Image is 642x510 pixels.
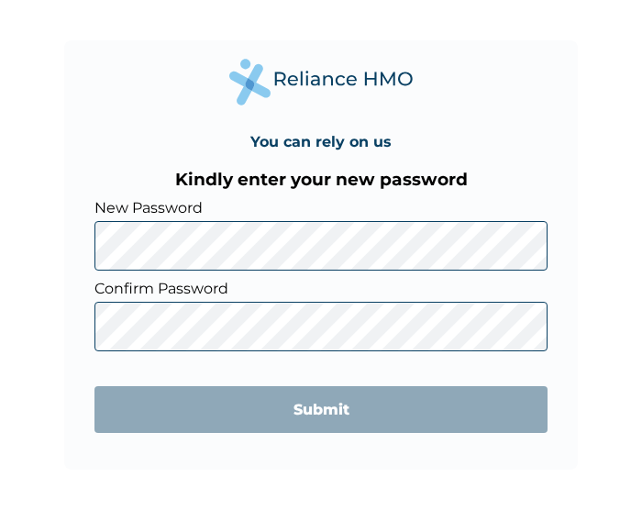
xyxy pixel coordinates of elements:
[94,280,548,297] label: Confirm Password
[250,133,392,150] h4: You can rely on us
[94,199,548,216] label: New Password
[94,169,548,190] h3: Kindly enter your new password
[94,386,548,433] input: Submit
[229,59,413,105] img: Reliance Health's Logo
